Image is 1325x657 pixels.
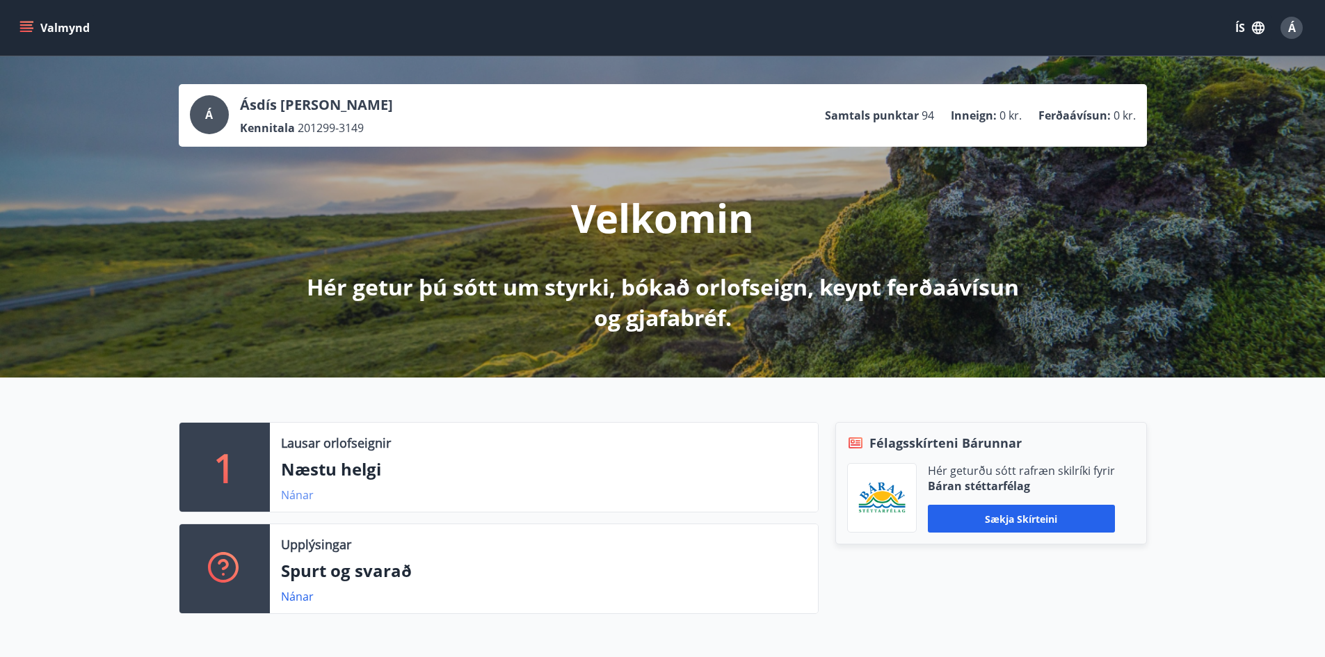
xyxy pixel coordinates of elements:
[1228,15,1272,40] button: ÍS
[825,108,919,123] p: Samtals punktar
[240,120,295,136] p: Kennitala
[999,108,1022,123] span: 0 kr.
[922,108,934,123] span: 94
[928,478,1115,494] p: Báran stéttarfélag
[571,191,754,244] p: Velkomin
[205,107,213,122] span: Á
[296,272,1030,333] p: Hér getur þú sótt um styrki, bókað orlofseign, keypt ferðaávísun og gjafabréf.
[240,95,393,115] p: Ásdís [PERSON_NAME]
[281,589,314,604] a: Nánar
[298,120,364,136] span: 201299-3149
[214,441,236,494] p: 1
[928,463,1115,478] p: Hér geturðu sótt rafræn skilríki fyrir
[281,487,314,503] a: Nánar
[281,434,391,452] p: Lausar orlofseignir
[1288,20,1296,35] span: Á
[858,482,906,514] img: Bz2lGXKH3FXEIQKvoQ8VL0Fr0uCiWgfgA3I6fSs8.png
[928,505,1115,533] button: Sækja skírteini
[1275,11,1308,44] button: Á
[1114,108,1136,123] span: 0 kr.
[17,15,95,40] button: menu
[281,457,807,481] p: Næstu helgi
[281,535,351,553] p: Upplýsingar
[869,434,1022,452] span: Félagsskírteni Bárunnar
[281,559,807,583] p: Spurt og svarað
[951,108,997,123] p: Inneign :
[1038,108,1111,123] p: Ferðaávísun :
